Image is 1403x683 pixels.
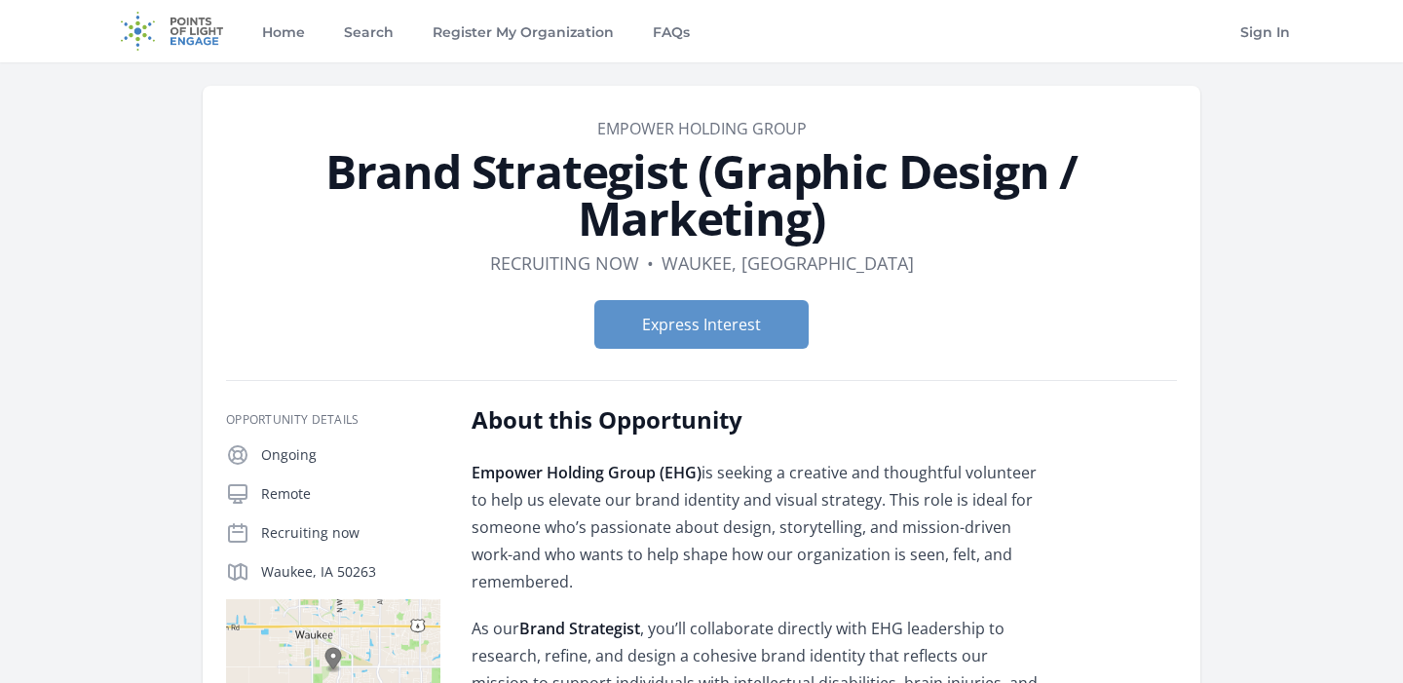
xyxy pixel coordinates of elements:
strong: Brand Strategist [519,618,640,639]
p: is seeking a creative and thoughtful volunteer to help us elevate our brand identity and visual s... [472,459,1042,595]
button: Express Interest [594,300,809,349]
p: Remote [261,484,440,504]
h1: Brand Strategist (Graphic Design / Marketing) [226,148,1177,242]
h2: About this Opportunity [472,404,1042,436]
dd: Recruiting now [490,249,639,277]
p: Ongoing [261,445,440,465]
div: • [647,249,654,277]
p: Recruiting now [261,523,440,543]
a: Empower Holding Group [597,118,807,139]
dd: Waukee, [GEOGRAPHIC_DATA] [662,249,914,277]
h3: Opportunity Details [226,412,440,428]
p: Waukee, IA 50263 [261,562,440,582]
strong: Empower Holding Group (EHG) [472,462,701,483]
